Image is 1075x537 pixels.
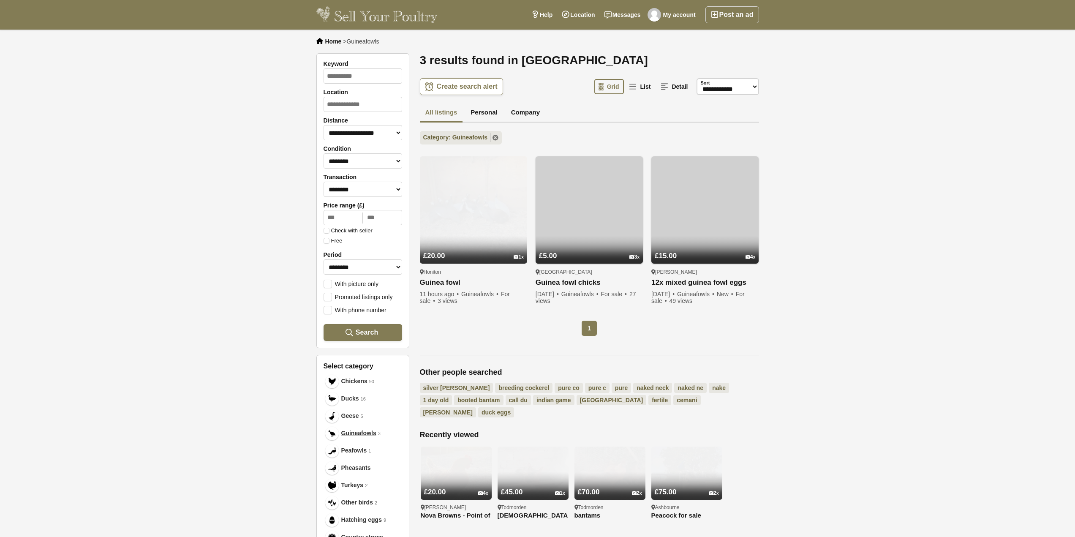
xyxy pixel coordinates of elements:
a: Ducks Ducks 16 [324,390,402,407]
a: Personal [465,104,503,123]
a: Chickens Chickens 90 [324,373,402,390]
span: For sale [420,291,510,304]
div: [PERSON_NAME] [651,269,759,275]
a: indian game [533,395,574,405]
em: 3 [378,430,381,437]
a: Category: Guineafowls [420,131,502,144]
label: Keyword [324,60,402,67]
a: pure co [555,383,583,393]
img: Other birds [328,499,336,507]
label: Free [324,238,343,244]
h1: 3 results found in [GEOGRAPHIC_DATA] [420,53,759,68]
a: breeding cockerel [495,383,552,393]
a: [PERSON_NAME] [420,407,476,417]
div: 1 [514,254,524,260]
a: £70.00 2 [574,472,645,500]
a: Geese Geese 5 [324,407,402,425]
a: Home [325,38,342,45]
div: Ashbourne [651,504,722,511]
span: New [717,291,734,297]
img: Peafowls [328,447,336,455]
div: 3 [629,254,640,260]
a: My account [645,6,700,23]
h3: Select category [324,362,402,370]
a: naked neck [633,383,672,393]
div: 1 [555,490,565,496]
a: pure c [585,383,610,393]
div: Todmorden [574,504,645,511]
span: Guineafowls [461,291,499,297]
a: Post an ad [705,6,759,23]
img: AlanBlackburn [648,8,661,22]
a: Guinea fowl [420,278,527,287]
a: Guineafowls Guineafowls 3 [324,425,402,442]
div: [GEOGRAPHIC_DATA] [536,269,643,275]
span: For sale [601,291,628,297]
span: Pheasants [341,463,371,472]
a: Messages [600,6,645,23]
button: Search [324,324,402,341]
a: £15.00 4 [651,236,759,264]
a: List [625,79,656,94]
span: Search [356,328,378,336]
em: 5 [361,413,363,420]
span: £20.00 [423,252,445,260]
span: Hatching eggs [341,515,382,524]
a: bantams [574,512,645,519]
a: booted bantam [454,395,503,405]
div: Todmorden [498,504,569,511]
a: £45.00 1 [498,472,569,500]
a: [GEOGRAPHIC_DATA] [577,395,647,405]
span: Create search alert [437,82,498,91]
a: Grid [594,79,624,94]
a: Nova Browns - Point of Lays - [GEOGRAPHIC_DATA] [421,512,492,519]
img: Chickens [328,377,336,386]
label: With picture only [324,280,378,287]
span: Guineafowls [677,291,715,297]
span: Peafowls [341,446,367,455]
a: duck eggs [478,407,514,417]
span: £75.00 [655,488,677,496]
span: Detail [672,83,688,90]
a: fertile [648,395,671,405]
a: Peacock for sale [651,512,722,519]
a: £20.00 1 [420,236,527,264]
img: Nova Browns - Point of Lays - Lancashire [421,447,492,500]
span: Other birds [341,498,373,507]
span: Ducks [341,394,359,403]
img: Turkeys [328,481,336,490]
span: 27 views [536,291,636,304]
a: silver [PERSON_NAME] [420,383,493,393]
a: £20.00 4 [421,472,492,500]
span: [DATE] [651,291,675,297]
span: Geese [341,412,359,420]
span: £45.00 [501,488,523,496]
a: Create search alert [420,78,503,95]
a: Company [506,104,545,123]
a: nake [709,383,729,393]
span: Grid [607,83,619,90]
img: Hatching eggs [328,516,336,524]
a: £75.00 2 [651,472,722,500]
img: Guineafowls [328,429,336,438]
label: Check with seller [324,228,373,234]
label: Period [324,251,402,258]
span: 11 hours ago [420,291,460,297]
h2: Recently viewed [420,431,759,440]
span: £15.00 [655,252,677,260]
div: 2 [632,490,642,496]
a: naked ne [674,383,707,393]
img: Pheasants [328,464,336,472]
a: 1 day old [420,395,452,405]
img: Geese [328,412,336,420]
div: 4 [746,254,756,260]
a: call du [506,395,531,405]
a: All listings [420,104,463,123]
div: 4 [478,490,488,496]
a: [DEMOGRAPHIC_DATA] bantams [498,512,569,519]
span: [DATE] [536,291,560,297]
em: 16 [361,395,366,403]
span: Guineafowls [561,291,599,297]
img: Ducks [328,395,336,403]
label: Transaction [324,174,402,180]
